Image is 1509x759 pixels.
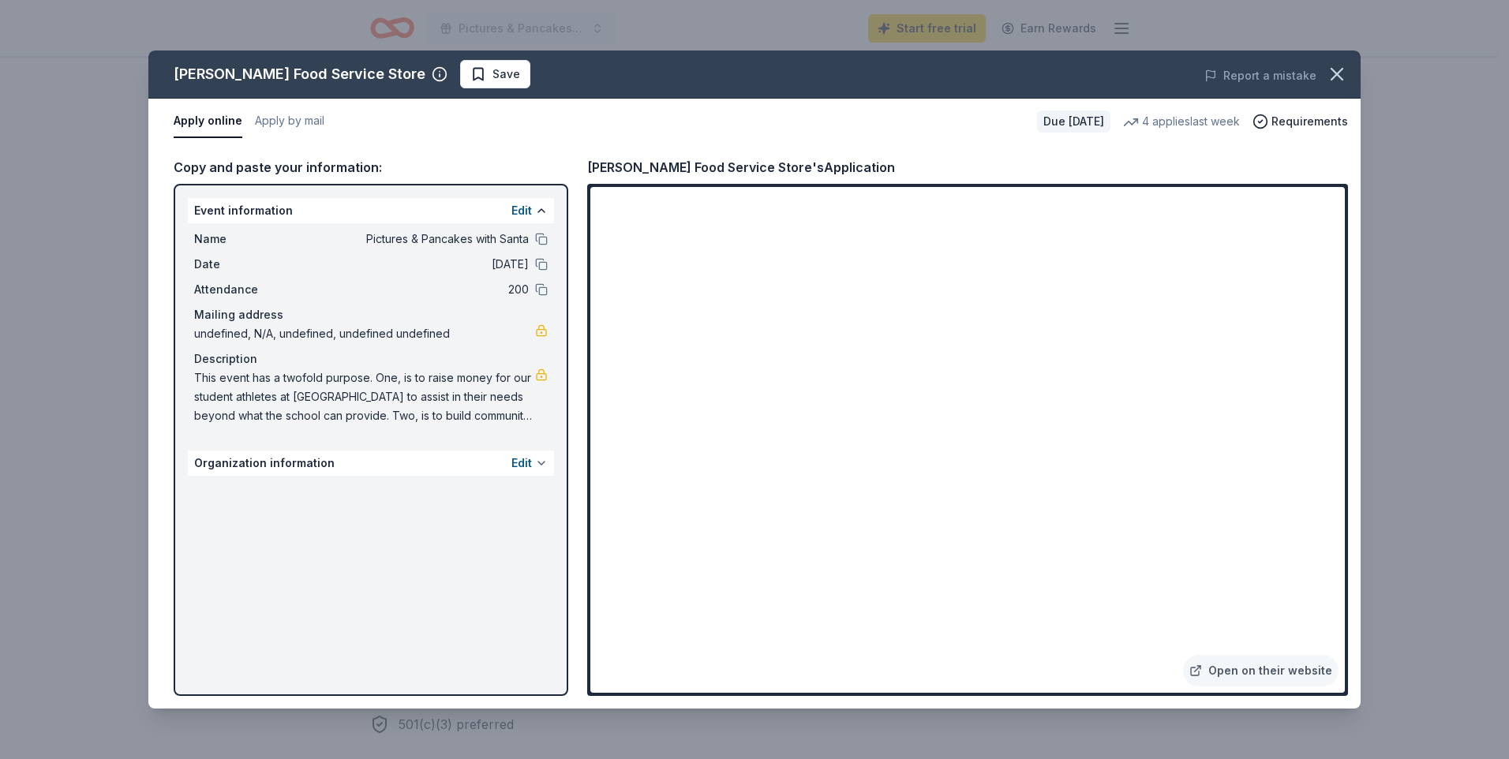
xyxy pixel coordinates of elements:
button: Apply online [174,105,242,138]
div: Event information [188,198,554,223]
button: Edit [511,454,532,473]
span: Date [194,255,300,274]
div: Mailing address [194,305,548,324]
div: [PERSON_NAME] Food Service Store [174,62,425,87]
span: This event has a twofold purpose. One, is to raise money for our student athletes at [GEOGRAPHIC_... [194,368,535,425]
span: Name [194,230,300,249]
div: Organization information [188,451,554,476]
span: Save [492,65,520,84]
span: [DATE] [300,255,529,274]
span: Pictures & Pancakes with Santa [300,230,529,249]
button: Requirements [1253,112,1348,131]
a: Open on their website [1183,655,1339,686]
span: undefined, N/A, undefined, undefined undefined [194,324,535,343]
span: Attendance [194,280,300,299]
button: Apply by mail [255,105,324,138]
div: Copy and paste your information: [174,157,568,178]
div: Due [DATE] [1037,110,1110,133]
button: Report a mistake [1204,66,1316,85]
span: Requirements [1271,112,1348,131]
div: [PERSON_NAME] Food Service Store's Application [587,157,895,178]
button: Save [460,60,530,88]
span: 200 [300,280,529,299]
div: 4 applies last week [1123,112,1240,131]
div: Description [194,350,548,368]
button: Edit [511,201,532,220]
